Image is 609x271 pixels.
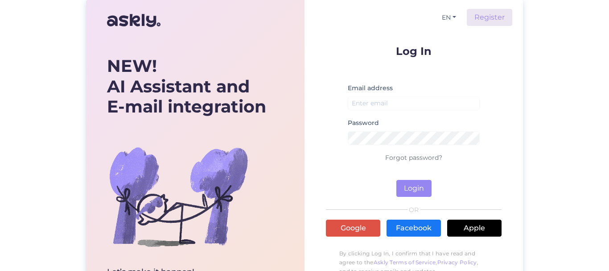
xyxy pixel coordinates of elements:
img: bg-askly [107,125,250,268]
a: Privacy Policy [437,259,477,266]
a: Facebook [387,220,441,237]
label: Password [348,118,379,128]
button: Login [396,180,432,197]
label: Email address [348,83,393,93]
img: Askly [107,10,160,31]
a: Askly Terms of Service [374,259,436,266]
p: Log In [326,46,502,57]
span: OR [407,207,420,213]
a: Register [467,9,512,26]
a: Apple [447,220,502,237]
b: NEW! [107,55,157,76]
button: EN [438,11,460,24]
a: Google [326,220,380,237]
input: Enter email [348,96,480,110]
div: AI Assistant and E-mail integration [107,56,266,117]
a: Forgot password? [385,154,442,162]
